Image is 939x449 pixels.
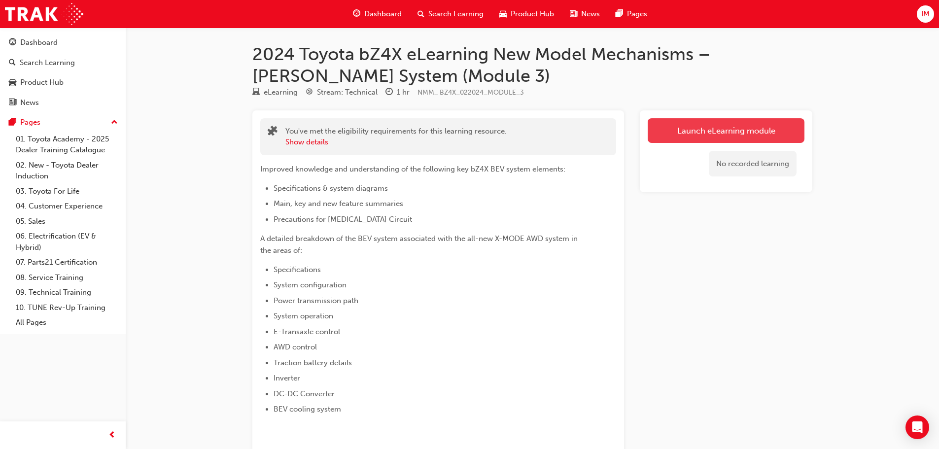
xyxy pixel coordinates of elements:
span: car-icon [9,78,16,87]
span: puzzle-icon [268,127,278,138]
a: Launch eLearning module [648,118,804,143]
span: pages-icon [616,8,623,20]
a: pages-iconPages [608,4,655,24]
div: Stream: Technical [317,87,378,98]
span: car-icon [499,8,507,20]
span: news-icon [570,8,577,20]
a: 03. Toyota For Life [12,184,122,199]
span: clock-icon [385,88,393,97]
div: Duration [385,86,410,99]
h1: 2024 Toyota bZ4X eLearning New Model Mechanisms – [PERSON_NAME] System (Module 3) [252,43,812,86]
span: A detailed breakdown of the BEV system associated with the all-new X-MODE AWD system in the areas... [260,234,580,255]
span: System operation [274,311,333,320]
span: DC-DC Converter [274,389,335,398]
a: 10. TUNE Rev-Up Training [12,300,122,315]
div: Dashboard [20,37,58,48]
a: Dashboard [4,34,122,52]
span: Pages [627,8,647,20]
a: 07. Parts21 Certification [12,255,122,270]
span: prev-icon [108,429,116,442]
div: Search Learning [20,57,75,69]
a: 02. New - Toyota Dealer Induction [12,158,122,184]
a: search-iconSearch Learning [410,4,491,24]
a: News [4,94,122,112]
button: DashboardSearch LearningProduct HubNews [4,32,122,113]
a: 01. Toyota Academy - 2025 Dealer Training Catalogue [12,132,122,158]
div: Stream [306,86,378,99]
span: Inverter [274,374,300,382]
span: guage-icon [353,8,360,20]
div: You've met the eligibility requirements for this learning resource. [285,126,507,148]
a: All Pages [12,315,122,330]
a: Product Hub [4,73,122,92]
div: Type [252,86,298,99]
a: 04. Customer Experience [12,199,122,214]
span: News [581,8,600,20]
span: Learning resource code [417,88,524,97]
span: search-icon [9,59,16,68]
button: IM [917,5,934,23]
a: 06. Electrification (EV & Hybrid) [12,229,122,255]
a: 05. Sales [12,214,122,229]
div: 1 hr [397,87,410,98]
a: guage-iconDashboard [345,4,410,24]
a: Search Learning [4,54,122,72]
div: eLearning [264,87,298,98]
span: search-icon [417,8,424,20]
a: 08. Service Training [12,270,122,285]
span: Product Hub [511,8,554,20]
span: target-icon [306,88,313,97]
div: Product Hub [20,77,64,88]
a: news-iconNews [562,4,608,24]
span: Precautions for [MEDICAL_DATA] Circuit [274,215,412,224]
a: 09. Technical Training [12,285,122,300]
button: Pages [4,113,122,132]
a: car-iconProduct Hub [491,4,562,24]
span: pages-icon [9,118,16,127]
span: BEV cooling system [274,405,341,414]
span: Specifications [274,265,321,274]
span: IM [921,8,930,20]
button: Show details [285,137,328,148]
span: Improved knowledge and understanding of the following key bZ4X BEV system elements: [260,165,565,173]
span: Main, key and new feature summaries [274,199,403,208]
span: news-icon [9,99,16,107]
span: Traction battery details [274,358,352,367]
div: News [20,97,39,108]
span: Specifications & system diagrams [274,184,388,193]
span: System configuration [274,280,347,289]
span: Search Learning [428,8,484,20]
span: guage-icon [9,38,16,47]
span: Dashboard [364,8,402,20]
img: Trak [5,3,83,25]
span: AWD control [274,343,317,351]
div: No recorded learning [709,151,797,177]
span: E-Transaxle control [274,327,340,336]
div: Open Intercom Messenger [905,415,929,439]
div: Pages [20,117,40,128]
span: Power transmission path [274,296,358,305]
span: up-icon [111,116,118,129]
span: learningResourceType_ELEARNING-icon [252,88,260,97]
